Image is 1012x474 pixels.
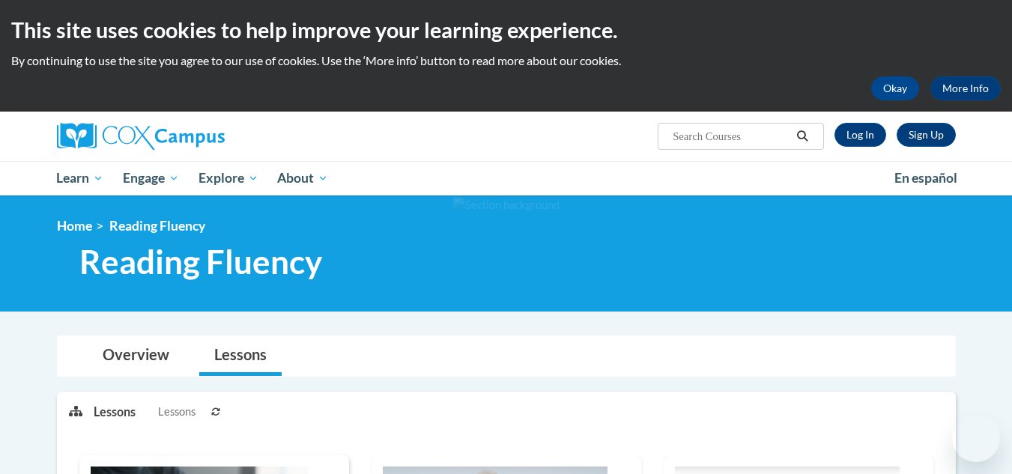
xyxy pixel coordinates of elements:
[834,123,886,147] a: Log In
[47,161,114,195] a: Learn
[930,76,1001,100] a: More Info
[79,242,322,282] span: Reading Fluency
[671,127,791,145] input: Search Courses
[199,336,282,376] a: Lessons
[94,404,136,420] p: Lessons
[57,123,342,150] a: Cox Campus
[11,15,1001,45] h2: This site uses cookies to help improve your learning experience.
[11,52,1001,69] p: By continuing to use the site you agree to our use of cookies. Use the ‘More info’ button to read...
[453,197,560,213] img: Section background
[88,336,184,376] a: Overview
[791,127,813,145] button: Search
[123,169,179,187] span: Engage
[885,162,967,194] a: En español
[56,169,103,187] span: Learn
[952,414,1000,462] iframe: Button to launch messaging window
[113,161,189,195] a: Engage
[57,218,92,234] a: Home
[57,123,225,150] img: Cox Campus
[796,131,809,142] i: 
[158,404,196,420] span: Lessons
[871,76,919,100] button: Okay
[34,161,978,195] div: Main menu
[897,123,956,147] a: Register
[109,218,205,234] span: Reading Fluency
[277,169,328,187] span: About
[189,161,268,195] a: Explore
[267,161,338,195] a: About
[199,169,258,187] span: Explore
[894,170,957,186] span: En español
